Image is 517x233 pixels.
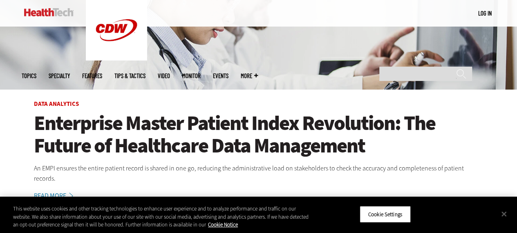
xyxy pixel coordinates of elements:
[86,54,147,63] a: CDW
[114,73,145,79] a: Tips & Tactics
[213,73,228,79] a: Events
[182,73,201,79] a: MonITor
[158,73,170,79] a: Video
[208,221,238,228] a: More information about your privacy
[478,9,492,17] a: Log in
[13,205,310,229] div: This website uses cookies and other tracking technologies to enhance user experience and to analy...
[34,112,483,157] a: Enterprise Master Patient Index Revolution: The Future of Healthcare Data Management
[241,73,258,79] span: More
[360,206,411,223] button: Cookie Settings
[478,9,492,18] div: User menu
[49,73,70,79] span: Specialty
[34,163,483,184] p: An EMPI ensures the entire patient record is shared in one go, reducing the administrative load o...
[34,100,79,108] a: Data Analytics
[495,205,513,223] button: Close
[82,73,102,79] a: Features
[24,8,74,16] img: Home
[34,193,82,199] a: Read More
[22,73,36,79] span: Topics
